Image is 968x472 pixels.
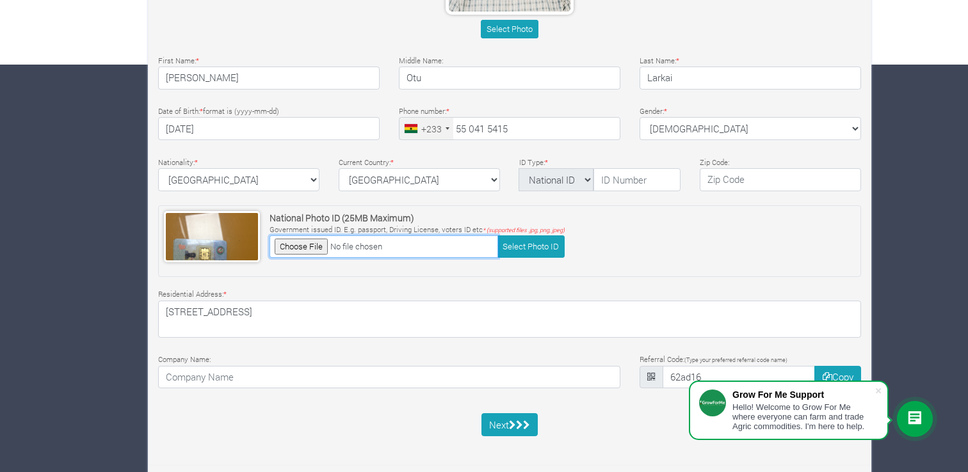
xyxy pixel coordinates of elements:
button: Select Photo [481,20,538,38]
label: Gender: [640,106,667,117]
label: Zip Code: [700,157,729,168]
label: Nationality: [158,157,198,168]
strong: National Photo ID (25MB Maximum) [270,212,414,224]
div: +233 [421,122,442,136]
button: Copy [814,366,861,389]
input: Last Name [640,67,861,90]
input: Zip Code [700,168,861,191]
input: Company Name [158,366,620,389]
input: First Name [158,67,380,90]
label: Current Country: [339,157,394,168]
label: Residential Address: [158,289,227,300]
label: Company Name: [158,354,211,365]
div: Hello! Welcome to Grow For Me where everyone can farm and trade Agric commodities. I'm here to help. [732,402,875,431]
input: Middle Name [399,67,620,90]
i: * (supported files .jpg, png, jpeg) [483,226,565,233]
label: Middle Name: [399,56,443,67]
input: Phone Number [399,117,620,140]
div: Grow For Me Support [732,389,875,400]
input: ID Number [593,168,681,191]
div: Ghana (Gaana): +233 [399,118,453,139]
label: First Name: [158,56,199,67]
label: Date of Birth: format is (yyyy-mm-dd) [158,106,279,117]
label: Referral Code: [640,354,787,365]
button: Next [481,413,538,436]
label: Last Name: [640,56,679,67]
small: (Type your preferred referral code name) [684,356,787,363]
label: ID Type: [519,157,548,168]
button: Select Photo ID [497,235,565,258]
label: Phone number: [399,106,449,117]
p: Government issued ID. E.g. passport, Driving License, voters ID etc [270,224,565,235]
input: Type Date of Birth (YYYY-MM-DD) [158,117,380,140]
